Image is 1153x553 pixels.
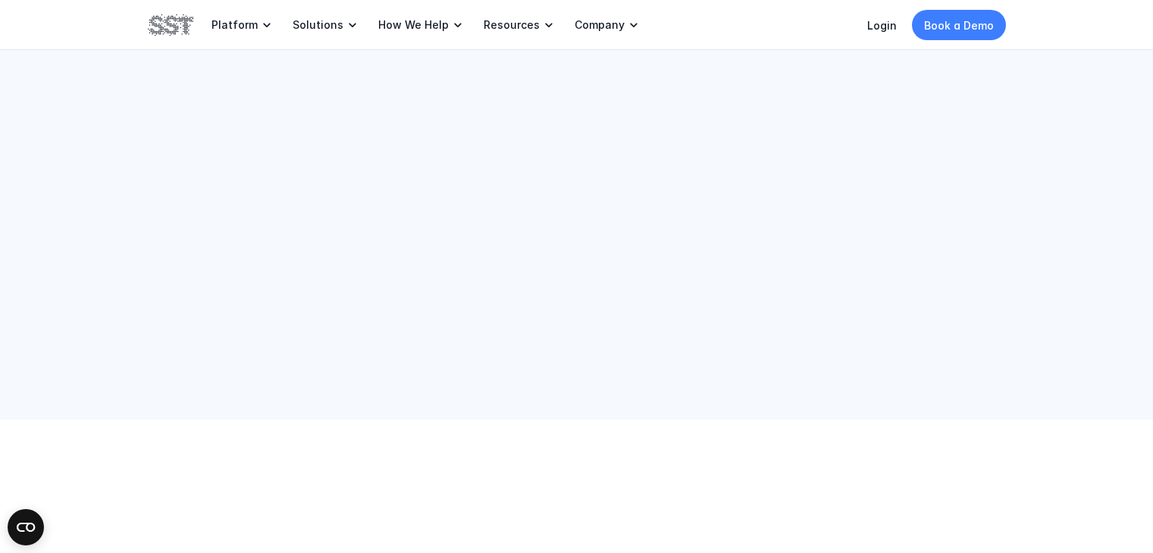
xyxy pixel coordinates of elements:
a: Book a Demo [912,10,1006,40]
a: Login [867,19,897,32]
button: Open CMP widget [8,509,44,545]
p: Platform [211,18,258,32]
p: Company [575,18,625,32]
p: How We Help [378,18,449,32]
p: Solutions [293,18,343,32]
p: Book a Demo [924,17,994,33]
p: Resources [484,18,540,32]
img: SST logo [148,12,193,38]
